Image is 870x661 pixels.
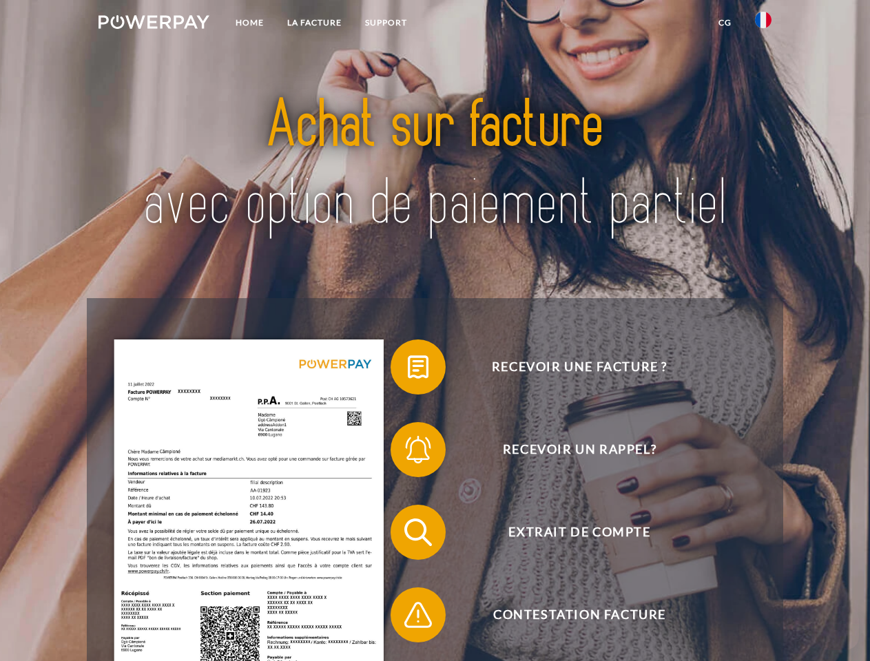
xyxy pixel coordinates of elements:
[224,10,276,35] a: Home
[391,422,749,477] button: Recevoir un rappel?
[401,515,435,549] img: qb_search.svg
[707,10,743,35] a: CG
[401,432,435,467] img: qb_bell.svg
[401,598,435,632] img: qb_warning.svg
[411,505,748,560] span: Extrait de compte
[815,606,859,650] iframe: Bouton de lancement de la fenêtre de messagerie
[391,339,749,395] button: Recevoir une facture ?
[411,339,748,395] span: Recevoir une facture ?
[755,12,771,28] img: fr
[353,10,419,35] a: Support
[411,422,748,477] span: Recevoir un rappel?
[411,587,748,642] span: Contestation Facture
[99,15,209,29] img: logo-powerpay-white.svg
[276,10,353,35] a: LA FACTURE
[401,350,435,384] img: qb_bill.svg
[132,66,738,264] img: title-powerpay_fr.svg
[391,505,749,560] button: Extrait de compte
[391,587,749,642] button: Contestation Facture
